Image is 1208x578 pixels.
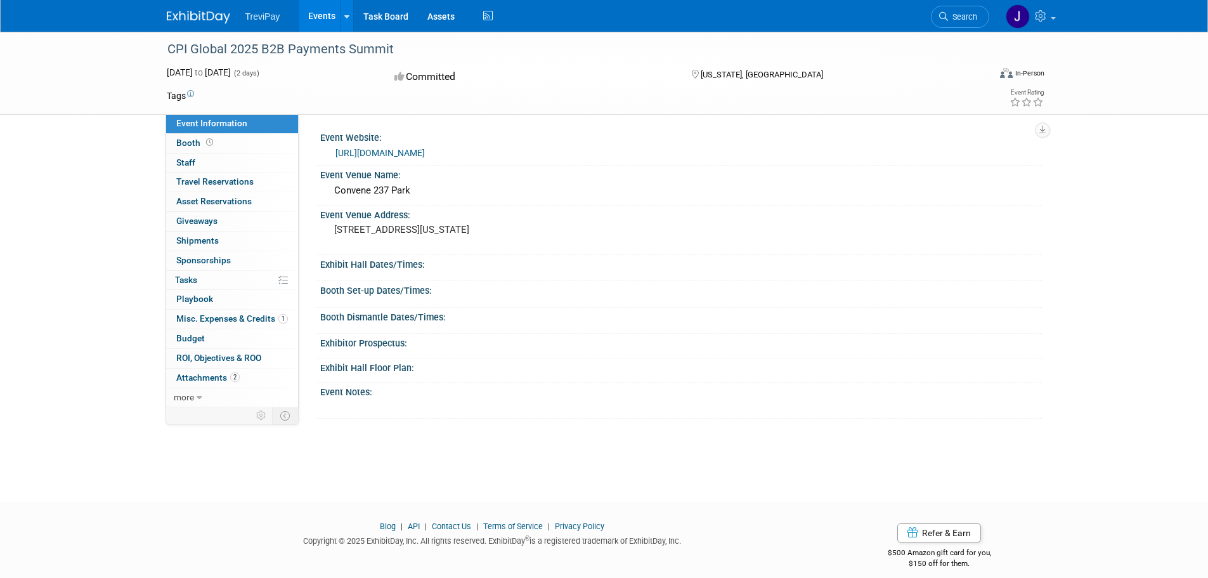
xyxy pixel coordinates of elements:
[391,66,671,88] div: Committed
[176,353,261,363] span: ROI, Objectives & ROO
[166,388,298,407] a: more
[166,329,298,348] a: Budget
[193,67,205,77] span: to
[167,89,194,102] td: Tags
[176,294,213,304] span: Playbook
[1015,69,1044,78] div: In-Person
[320,358,1042,374] div: Exhibit Hall Floor Plan:
[166,349,298,368] a: ROI, Objectives & ROO
[166,212,298,231] a: Giveaways
[166,271,298,290] a: Tasks
[176,313,288,324] span: Misc. Expenses & Credits
[166,134,298,153] a: Booth
[320,383,1042,398] div: Event Notes:
[1006,4,1030,29] img: Jon Loveless
[931,6,989,28] a: Search
[166,232,298,251] a: Shipments
[320,308,1042,324] div: Booth Dismantle Dates/Times:
[176,176,254,187] span: Travel Reservations
[914,66,1045,85] div: Event Format
[278,314,288,324] span: 1
[483,522,543,531] a: Terms of Service
[408,522,420,531] a: API
[320,206,1042,221] div: Event Venue Address:
[334,224,607,235] pre: [STREET_ADDRESS][US_STATE]
[320,128,1042,144] div: Event Website:
[166,154,298,173] a: Staff
[166,114,298,133] a: Event Information
[176,157,195,167] span: Staff
[380,522,396,531] a: Blog
[163,38,970,61] div: CPI Global 2025 B2B Payments Summit
[1000,68,1013,78] img: Format-Inperson.png
[272,407,298,424] td: Toggle Event Tabs
[837,539,1042,568] div: $500 Amazon gift card for you,
[555,522,604,531] a: Privacy Policy
[245,11,280,22] span: TreviPay
[1010,89,1044,96] div: Event Rating
[320,334,1042,350] div: Exhibitor Prospectus:
[335,148,425,158] a: [URL][DOMAIN_NAME]
[176,118,247,128] span: Event Information
[432,522,471,531] a: Contact Us
[473,522,481,531] span: |
[320,166,1042,181] div: Event Venue Name:
[233,69,259,77] span: (2 days)
[330,181,1032,200] div: Convene 237 Park
[897,523,981,542] a: Refer & Earn
[176,235,219,246] span: Shipments
[204,138,216,147] span: Booth not reserved yet
[176,196,252,206] span: Asset Reservations
[176,138,216,148] span: Booth
[230,372,240,382] span: 2
[167,532,819,547] div: Copyright © 2025 ExhibitDay, Inc. All rights reserved. ExhibitDay is a registered trademark of Ex...
[320,255,1042,271] div: Exhibit Hall Dates/Times:
[948,12,977,22] span: Search
[166,192,298,211] a: Asset Reservations
[166,310,298,329] a: Misc. Expenses & Credits1
[175,275,197,285] span: Tasks
[398,522,406,531] span: |
[166,369,298,388] a: Attachments2
[250,407,273,424] td: Personalize Event Tab Strip
[167,67,231,77] span: [DATE] [DATE]
[167,11,230,23] img: ExhibitDay
[320,281,1042,297] div: Booth Set-up Dates/Times:
[174,392,194,402] span: more
[176,372,240,383] span: Attachments
[701,70,823,79] span: [US_STATE], [GEOGRAPHIC_DATA]
[176,333,205,343] span: Budget
[525,535,529,542] sup: ®
[176,216,218,226] span: Giveaways
[545,522,553,531] span: |
[166,173,298,192] a: Travel Reservations
[422,522,430,531] span: |
[176,255,231,265] span: Sponsorships
[166,290,298,309] a: Playbook
[837,558,1042,569] div: $150 off for them.
[166,251,298,270] a: Sponsorships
